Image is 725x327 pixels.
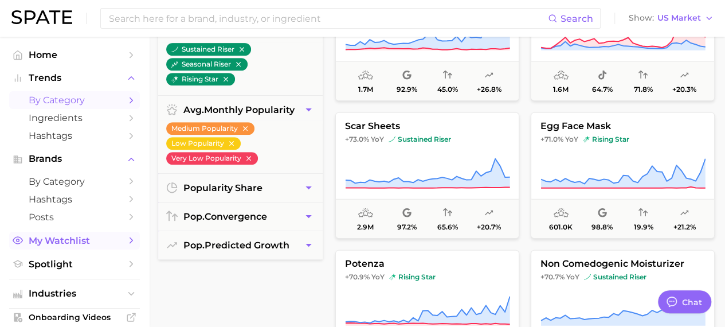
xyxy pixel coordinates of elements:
[554,207,569,220] span: average monthly popularity: Low Popularity
[166,58,248,71] button: seasonal riser
[345,272,370,281] span: +70.9%
[598,69,607,83] span: popularity share: TikTok
[402,207,412,220] span: popularity share: Google
[29,130,120,141] span: Hashtags
[29,194,120,205] span: Hashtags
[531,112,715,239] button: egg face mask+71.0% YoYrising starrising star601.0k98.8%19.9%+21.2%
[437,223,458,231] span: 65.6%
[389,136,395,143] img: sustained riser
[397,223,417,231] span: 97.2%
[29,212,120,223] span: Posts
[29,235,120,246] span: My Watchlist
[389,274,396,281] img: rising star
[389,272,436,282] span: rising star
[673,223,696,231] span: +21.2%
[108,9,548,28] input: Search here for a brand, industry, or ingredient
[336,259,519,269] span: potenza
[477,223,501,231] span: +20.7%
[358,207,373,220] span: average monthly popularity: Medium Popularity
[183,211,205,222] abbr: popularity index
[171,46,178,53] img: sustained riser
[598,207,607,220] span: popularity share: Google
[166,43,251,56] button: sustained riser
[29,112,120,123] span: Ingredients
[634,85,653,94] span: 71.8%
[484,69,493,83] span: popularity predicted growth: Very Likely
[9,232,140,250] a: My Watchlist
[477,85,501,94] span: +26.8%
[9,69,140,87] button: Trends
[402,69,412,83] span: popularity share: Google
[540,272,565,281] span: +70.7%
[29,49,120,60] span: Home
[591,223,613,231] span: 98.8%
[166,73,235,85] button: rising star
[9,285,140,302] button: Industries
[638,207,648,220] span: popularity convergence: Very Low Convergence
[626,11,716,26] button: ShowUS Market
[531,259,714,269] span: non comedogenic moisturizer
[171,61,178,68] img: seasonal riser
[9,208,140,226] a: Posts
[9,91,140,109] a: by Category
[9,109,140,127] a: Ingredients
[672,85,696,94] span: +20.3%
[554,69,569,83] span: average monthly popularity: Medium Popularity
[549,223,573,231] span: 601.0k
[540,135,563,143] span: +71.0%
[680,69,689,83] span: popularity predicted growth: Likely
[357,223,374,231] span: 2.9m
[158,174,323,202] button: popularity share
[584,274,591,281] img: sustained riser
[680,207,689,220] span: popularity predicted growth: Likely
[566,272,579,282] span: YoY
[9,173,140,190] a: by Category
[183,240,205,251] abbr: popularity index
[183,211,267,222] span: convergence
[531,121,714,131] span: egg face mask
[158,231,323,259] button: pop.predicted growth
[583,136,590,143] img: rising star
[9,255,140,273] a: Spotlight
[371,272,385,282] span: YoY
[443,207,452,220] span: popularity convergence: High Convergence
[29,95,120,106] span: by Category
[183,104,295,115] span: monthly popularity
[584,272,646,282] span: sustained riser
[336,121,519,131] span: scar sheets
[358,69,373,83] span: average monthly popularity: Medium Popularity
[29,259,120,270] span: Spotlight
[561,13,593,24] span: Search
[389,135,451,144] span: sustained riser
[166,152,258,165] button: Very Low Popularity
[633,223,653,231] span: 19.9%
[9,46,140,64] a: Home
[183,240,289,251] span: predicted growth
[171,76,178,83] img: rising star
[9,150,140,168] button: Brands
[29,176,120,187] span: by Category
[657,15,701,21] span: US Market
[565,135,578,144] span: YoY
[29,289,120,299] span: Industries
[553,85,569,94] span: 1.6m
[183,182,262,193] span: popularity share
[9,190,140,208] a: Hashtags
[583,135,629,144] span: rising star
[158,96,323,124] button: avg.monthly popularity
[437,85,458,94] span: 45.0%
[166,137,241,150] button: Low Popularity
[9,309,140,326] a: Onboarding Videos
[29,73,120,83] span: Trends
[345,135,369,143] span: +73.0%
[638,69,648,83] span: popularity convergence: High Convergence
[397,85,417,94] span: 92.9%
[9,127,140,145] a: Hashtags
[443,69,452,83] span: popularity convergence: Medium Convergence
[29,154,120,164] span: Brands
[29,312,120,322] span: Onboarding Videos
[371,135,384,144] span: YoY
[358,85,373,94] span: 1.7m
[592,85,613,94] span: 64.7%
[158,203,323,231] button: pop.convergence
